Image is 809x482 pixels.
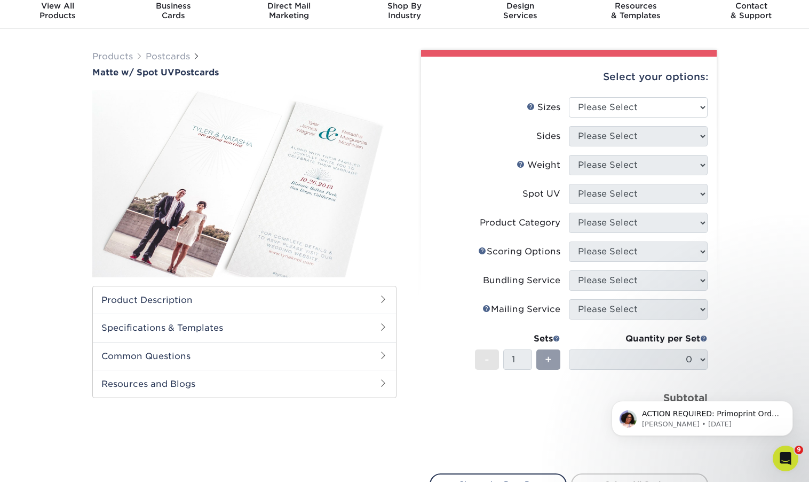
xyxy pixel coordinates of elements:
div: Sets [475,332,560,345]
div: Scoring Options [478,245,560,258]
h2: Product Description [93,286,396,314]
div: Quantity per Set [569,332,708,345]
div: Bundling Service [483,274,560,287]
div: Weight [517,159,560,172]
div: Cards [116,1,232,20]
div: Industry [347,1,463,20]
h2: Common Questions [93,342,396,370]
div: Sizes [527,101,560,114]
span: Design [462,1,578,11]
div: Spot UV [522,188,560,200]
img: Matte w/ Spot UV 01 [92,75,396,293]
a: Postcards [146,51,190,61]
div: & Support [693,1,809,20]
span: Direct Mail [231,1,347,11]
iframe: Intercom live chat [773,446,798,471]
iframe: Intercom notifications message [596,378,809,453]
div: Services [462,1,578,20]
h2: Specifications & Templates [93,314,396,341]
div: Product Category [480,216,560,229]
span: Contact [693,1,809,11]
span: Matte w/ Spot UV [92,67,175,77]
span: + [545,352,552,368]
div: $0.00 [577,405,708,431]
iframe: Google Customer Reviews [3,449,91,478]
h1: Postcards [92,67,396,77]
h2: Resources and Blogs [93,370,396,398]
div: Mailing Service [482,303,560,316]
div: Marketing [231,1,347,20]
span: 9 [795,446,803,454]
span: Business [116,1,232,11]
a: Matte w/ Spot UVPostcards [92,67,396,77]
a: Products [92,51,133,61]
div: Sides [536,130,560,143]
span: Shop By [347,1,463,11]
div: Select your options: [430,57,708,97]
span: Resources [578,1,694,11]
small: *Does not include postage [438,431,708,437]
span: - [485,352,489,368]
div: & Templates [578,1,694,20]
